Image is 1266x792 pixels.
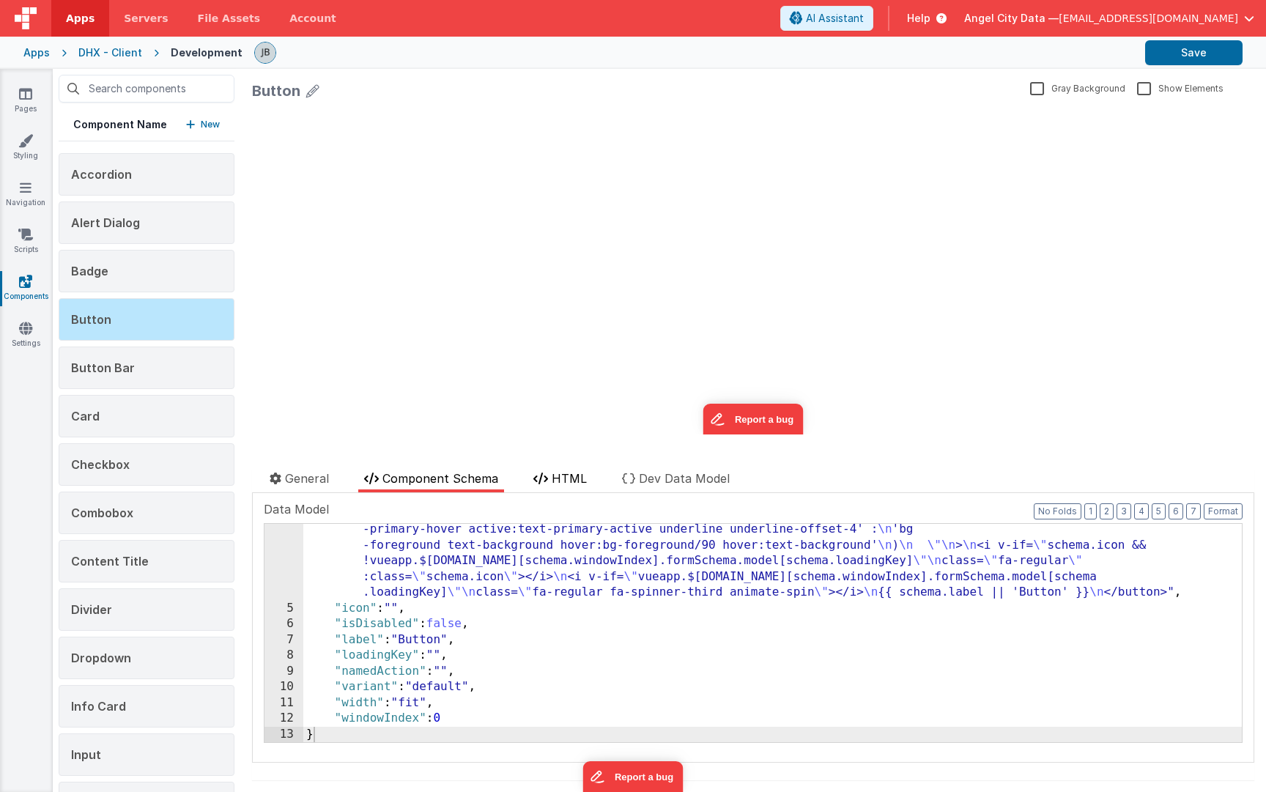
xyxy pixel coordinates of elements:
span: Combobox [71,506,133,520]
iframe: Marker.io feedback button [583,761,684,792]
span: Content Title [71,554,149,569]
button: New [186,117,220,132]
span: AI Assistant [806,11,864,26]
div: 11 [264,695,303,711]
div: 10 [264,679,303,695]
span: Card [71,409,100,423]
div: DHX - Client [78,45,142,60]
label: Gray Background [1030,81,1125,95]
button: 3 [1117,503,1131,519]
button: 2 [1100,503,1114,519]
div: 13 [264,727,303,743]
span: Info Card [71,699,126,714]
span: Badge [71,264,108,278]
button: 1 [1084,503,1097,519]
img: 9990944320bbc1bcb8cfbc08cd9c0949 [255,42,275,63]
span: Help [907,11,930,26]
span: Accordion [71,167,132,182]
label: Show Elements [1137,81,1224,95]
h5: Component Name [73,117,167,132]
span: Input [71,747,101,762]
span: Angel City Data — [964,11,1059,26]
p: New [201,117,220,132]
input: Search components [59,75,234,103]
div: 7 [264,632,303,648]
span: File Assets [198,11,261,26]
button: Angel City Data — [EMAIL_ADDRESS][DOMAIN_NAME] [964,11,1254,26]
div: Apps [23,45,50,60]
span: [EMAIL_ADDRESS][DOMAIN_NAME] [1059,11,1238,26]
span: Button Bar [71,360,135,375]
div: Development [171,45,243,60]
span: Component Schema [382,471,498,486]
div: 6 [264,616,303,632]
button: Save [1145,40,1243,65]
button: AI Assistant [780,6,873,31]
iframe: Marker.io feedback button [451,297,552,327]
span: Alert Dialog [71,215,140,230]
div: 9 [264,664,303,680]
div: 8 [264,648,303,664]
span: HTML [552,471,587,486]
button: No Folds [1034,503,1081,519]
span: General [285,471,329,486]
span: Apps [66,11,95,26]
span: Button [71,312,111,327]
div: Button [252,81,300,101]
div: 5 [264,601,303,617]
span: Dev Data Model [639,471,730,486]
span: Divider [71,602,112,617]
button: Format [1204,503,1243,519]
button: 5 [1152,503,1166,519]
button: 6 [1169,503,1183,519]
span: Dropdown [71,651,131,665]
div: 12 [264,711,303,727]
span: Servers [124,11,168,26]
span: Data Model [264,500,329,518]
button: 7 [1186,503,1201,519]
span: Checkbox [71,457,130,472]
button: 4 [1134,503,1149,519]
